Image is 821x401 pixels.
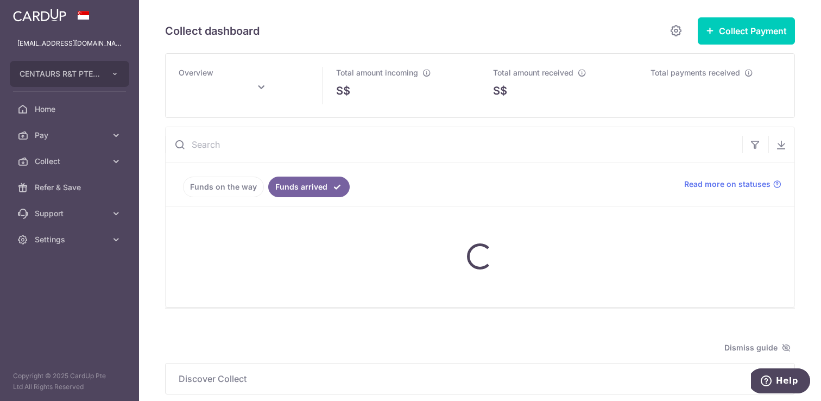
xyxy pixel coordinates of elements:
p: Discover Collect [179,372,781,385]
span: Overview [179,68,213,77]
img: CardUp [13,9,66,22]
p: [EMAIL_ADDRESS][DOMAIN_NAME] [17,38,122,49]
span: Refer & Save [35,182,106,193]
span: Total payments received [651,68,740,77]
span: Home [35,104,106,115]
span: CENTAURS R&T PTE. LTD. [20,68,100,79]
span: Pay [35,130,106,141]
button: Collect Payment [698,17,795,45]
span: S$ [493,83,507,99]
span: Read more on statuses [684,179,771,190]
span: Discover Collect [179,372,768,385]
span: Help [25,8,47,17]
a: Funds arrived [268,177,350,197]
span: Settings [35,234,106,245]
span: Total amount incoming [336,68,418,77]
span: Total amount received [493,68,573,77]
span: Support [35,208,106,219]
span: S$ [336,83,350,99]
button: CENTAURS R&T PTE. LTD. [10,61,129,87]
input: Search [166,127,742,162]
h5: Collect dashboard [165,22,260,40]
span: Dismiss guide [724,341,791,354]
a: Funds on the way [183,177,264,197]
span: Collect [35,156,106,167]
a: Read more on statuses [684,179,781,190]
iframe: Opens a widget where you can find more information [751,368,810,396]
